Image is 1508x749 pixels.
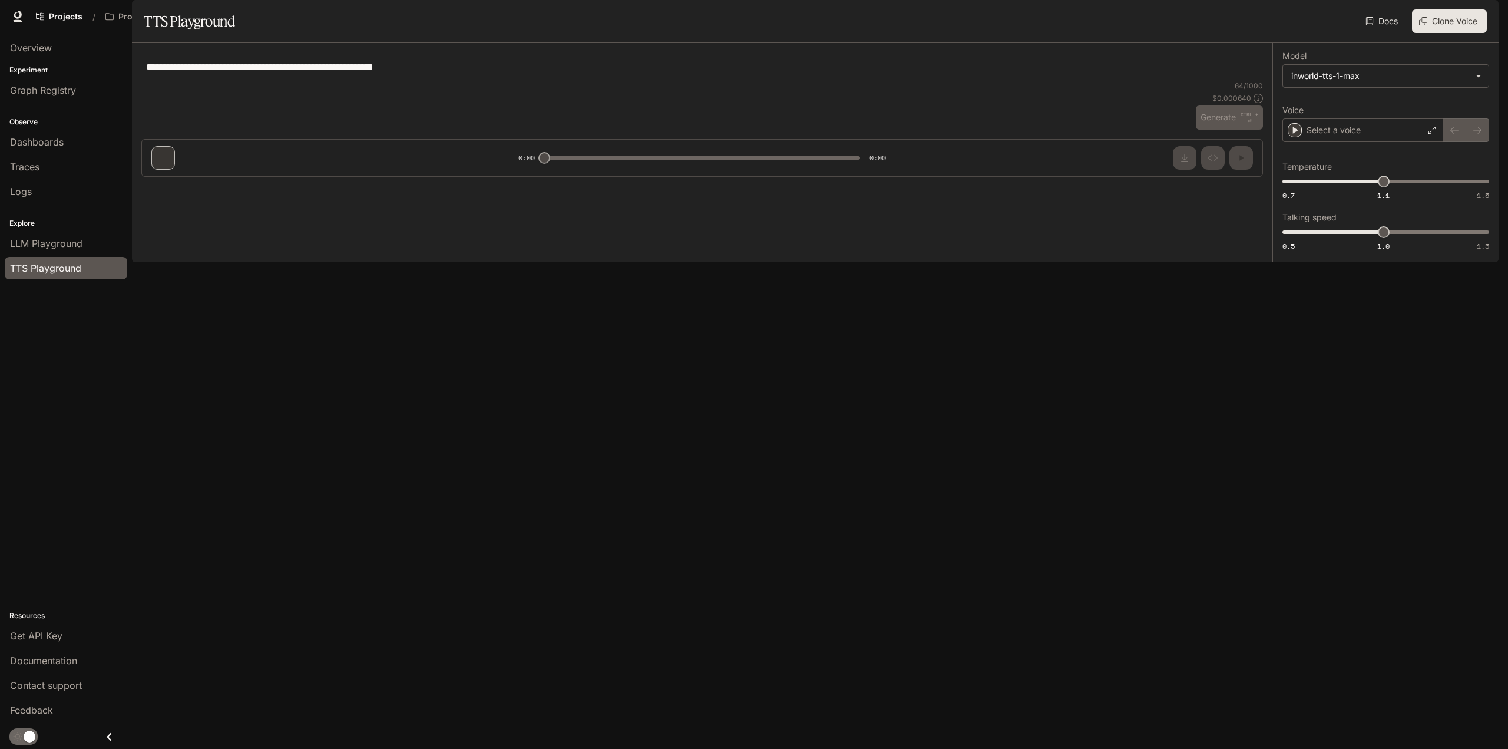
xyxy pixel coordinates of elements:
[1282,190,1295,200] span: 0.7
[1291,70,1470,82] div: inworld-tts-1-max
[100,5,203,28] button: Open workspace menu
[1282,213,1337,222] p: Talking speed
[1412,9,1487,33] button: Clone Voice
[1307,124,1361,136] p: Select a voice
[1283,65,1489,87] div: inworld-tts-1-max
[1377,190,1390,200] span: 1.1
[1377,241,1390,251] span: 1.0
[1477,241,1489,251] span: 1.5
[1282,241,1295,251] span: 0.5
[31,5,88,28] a: Go to projects
[1363,9,1403,33] a: Docs
[1282,52,1307,60] p: Model
[144,9,235,33] h1: TTS Playground
[1282,163,1332,171] p: Temperature
[49,12,82,22] span: Projects
[1212,93,1251,103] p: $ 0.000640
[1477,190,1489,200] span: 1.5
[88,11,100,23] div: /
[1235,81,1263,91] p: 64 / 1000
[118,12,184,22] p: Project [PERSON_NAME]
[1282,106,1304,114] p: Voice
